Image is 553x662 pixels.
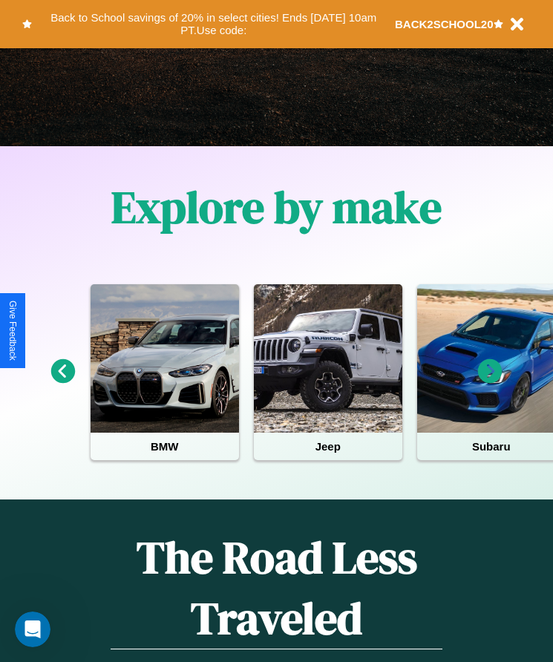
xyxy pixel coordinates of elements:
div: Give Feedback [7,301,18,361]
h4: Jeep [254,433,402,460]
b: BACK2SCHOOL20 [395,18,494,30]
iframe: Intercom live chat [15,612,50,647]
h1: Explore by make [111,177,442,237]
h1: The Road Less Traveled [111,527,442,649]
button: Back to School savings of 20% in select cities! Ends [DATE] 10am PT.Use code: [32,7,395,41]
h4: BMW [91,433,239,460]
